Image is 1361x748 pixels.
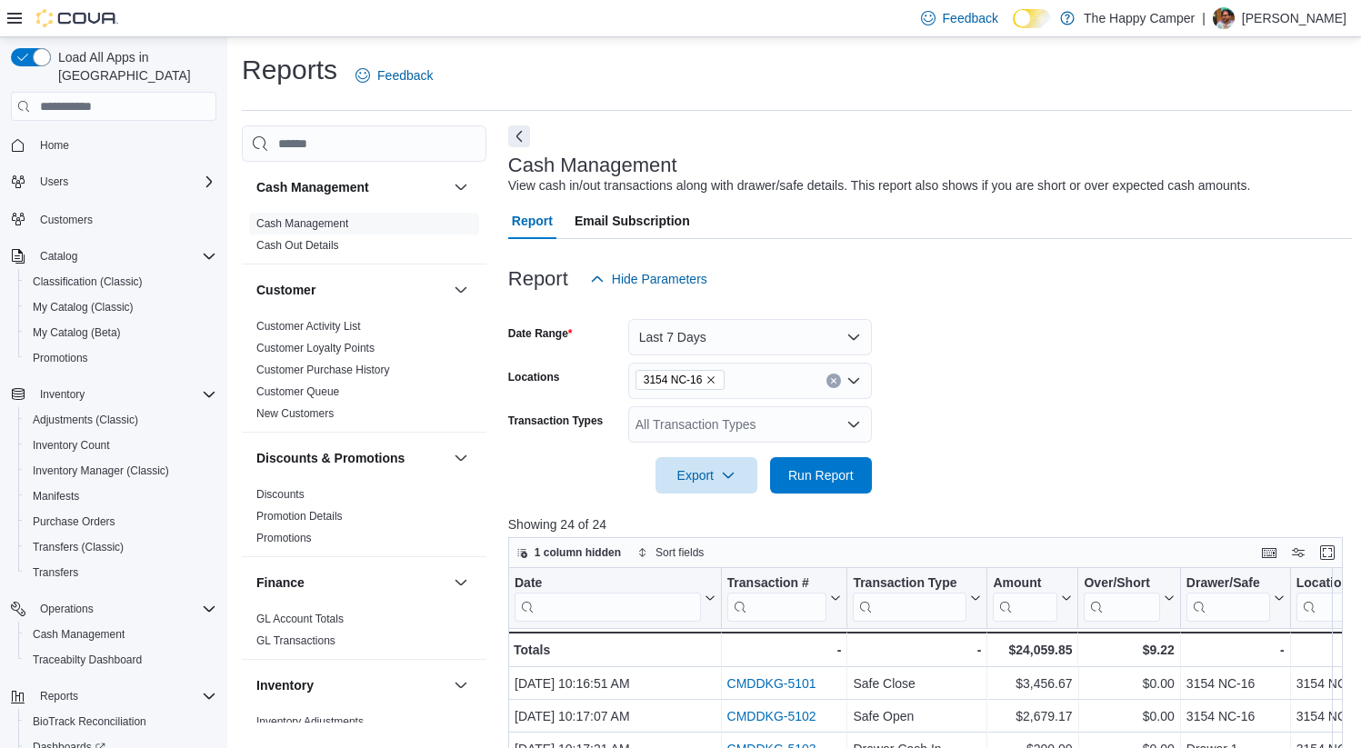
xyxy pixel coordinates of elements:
[25,409,145,431] a: Adjustments (Classic)
[256,676,446,694] button: Inventory
[256,216,348,231] span: Cash Management
[40,387,85,402] span: Inventory
[256,239,339,252] a: Cash Out Details
[508,268,568,290] h3: Report
[256,406,334,421] span: New Customers
[25,434,216,456] span: Inventory Count
[583,261,715,297] button: Hide Parameters
[33,413,138,427] span: Adjustments (Classic)
[515,673,716,694] div: [DATE] 10:16:51 AM
[18,407,224,433] button: Adjustments (Classic)
[25,711,216,733] span: BioTrack Reconciliation
[1258,542,1280,563] button: Keyboard shortcuts
[256,363,390,377] span: Customer Purchase History
[635,370,726,390] span: 3154 NC-16
[256,613,344,625] a: GL Account Totals
[242,608,486,659] div: Finance
[846,374,861,388] button: Open list of options
[25,296,216,318] span: My Catalog (Classic)
[655,545,704,560] span: Sort fields
[256,364,390,376] a: Customer Purchase History
[33,565,78,580] span: Transfers
[33,627,125,642] span: Cash Management
[1186,575,1270,622] div: Drawer/Safe
[33,685,85,707] button: Reports
[33,325,121,340] span: My Catalog (Beta)
[33,274,143,289] span: Classification (Classic)
[242,315,486,432] div: Customer
[853,705,981,727] div: Safe Open
[256,487,305,502] span: Discounts
[826,374,841,388] button: Clear input
[18,294,224,320] button: My Catalog (Classic)
[25,409,216,431] span: Adjustments (Classic)
[256,407,334,420] a: New Customers
[726,676,816,691] a: CMDDKG-5101
[40,138,69,153] span: Home
[33,685,216,707] span: Reports
[33,540,124,554] span: Transfers (Classic)
[18,709,224,734] button: BioTrack Reconciliation
[1186,705,1285,727] div: 3154 NC-16
[33,384,92,405] button: Inventory
[256,217,348,230] a: Cash Management
[853,639,981,661] div: -
[508,414,603,428] label: Transaction Types
[4,596,224,622] button: Operations
[33,171,75,193] button: Users
[33,245,85,267] button: Catalog
[993,575,1057,622] div: Amount
[242,52,337,88] h1: Reports
[25,460,176,482] a: Inventory Manager (Classic)
[706,374,716,385] button: Remove 3154 NC-16 from selection in this group
[256,488,305,501] a: Discounts
[33,135,76,156] a: Home
[40,689,78,703] span: Reports
[256,281,315,299] h3: Customer
[256,319,361,334] span: Customer Activity List
[726,639,841,661] div: -
[18,458,224,484] button: Inventory Manager (Classic)
[18,509,224,534] button: Purchase Orders
[25,536,131,558] a: Transfers (Classic)
[377,66,433,85] span: Feedback
[508,176,1251,195] div: View cash in/out transactions along with drawer/safe details. This report also shows if you are s...
[726,575,826,622] div: Transaction # URL
[612,270,707,288] span: Hide Parameters
[512,203,553,239] span: Report
[256,281,446,299] button: Customer
[25,511,216,533] span: Purchase Orders
[256,320,361,333] a: Customer Activity List
[256,509,343,524] span: Promotion Details
[4,169,224,194] button: Users
[18,484,224,509] button: Manifests
[51,48,216,85] span: Load All Apps in [GEOGRAPHIC_DATA]
[25,322,216,344] span: My Catalog (Beta)
[25,271,216,293] span: Classification (Classic)
[33,207,216,230] span: Customers
[18,320,224,345] button: My Catalog (Beta)
[993,575,1072,622] button: Amount
[256,178,369,196] h3: Cash Management
[33,351,88,365] span: Promotions
[450,447,472,469] button: Discounts & Promotions
[4,132,224,158] button: Home
[788,466,854,484] span: Run Report
[515,575,701,622] div: Date
[18,534,224,560] button: Transfers (Classic)
[644,371,703,389] span: 3154 NC-16
[33,598,101,620] button: Operations
[853,673,981,694] div: Safe Close
[25,536,216,558] span: Transfers (Classic)
[509,542,628,563] button: 1 column hidden
[256,384,339,399] span: Customer Queue
[256,612,344,626] span: GL Account Totals
[256,341,375,355] span: Customer Loyalty Points
[18,560,224,585] button: Transfers
[1084,575,1174,622] button: Over/Short
[33,245,216,267] span: Catalog
[853,575,966,593] div: Transaction Type
[1186,575,1285,622] button: Drawer/Safe
[33,514,115,529] span: Purchase Orders
[508,125,530,147] button: Next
